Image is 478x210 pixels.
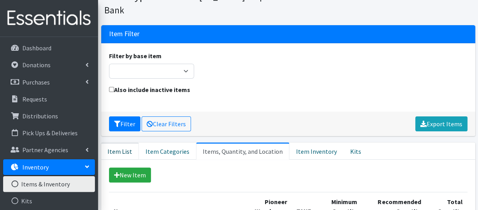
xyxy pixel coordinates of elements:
p: Purchases [22,78,50,86]
a: Item Categories [139,142,196,160]
a: Kits [344,142,368,160]
a: Inventory [3,159,95,175]
a: Purchases [3,74,95,90]
a: Item List [101,142,139,160]
a: Items & Inventory [3,176,95,192]
a: Item Inventory [289,142,344,160]
a: Pick Ups & Deliveries [3,125,95,141]
a: Items, Quantity, and Location [196,142,289,160]
input: Also include inactive items [109,87,114,92]
button: Filter [109,116,140,131]
p: Distributions [22,112,58,120]
a: Requests [3,91,95,107]
a: Donations [3,57,95,73]
p: Pick Ups & Deliveries [22,129,78,137]
img: HumanEssentials [3,5,95,31]
p: Donations [22,61,51,69]
a: Kits [3,193,95,209]
a: Distributions [3,108,95,124]
p: Inventory [22,163,49,171]
p: Requests [22,95,47,103]
label: Filter by base item [109,51,162,61]
a: Dashboard [3,40,95,56]
a: Partner Agencies [3,142,95,158]
label: Also include inactive items [109,85,190,94]
a: New Item [109,168,151,182]
a: Clear Filters [142,116,191,131]
a: Export Items [415,116,467,131]
p: Dashboard [22,44,51,52]
h3: Item Filter [109,30,140,38]
p: Partner Agencies [22,146,68,154]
